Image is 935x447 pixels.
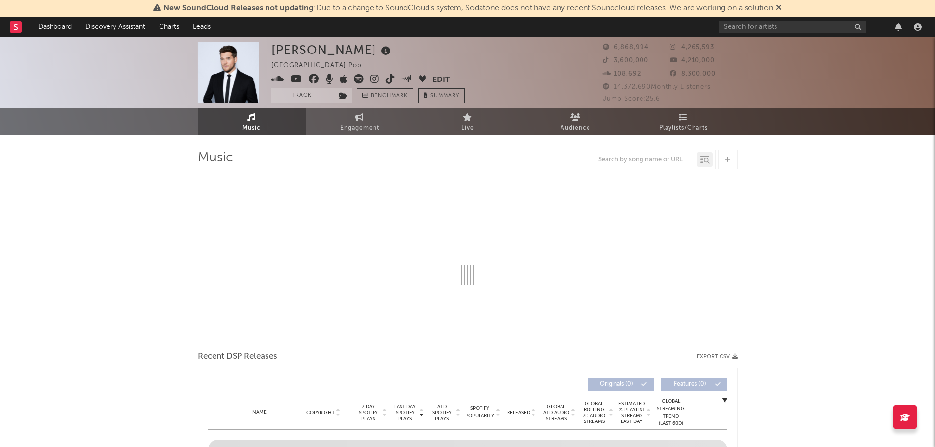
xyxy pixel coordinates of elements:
span: Features ( 0 ) [668,381,713,387]
span: Jump Score: 25.6 [603,96,660,102]
span: Originals ( 0 ) [594,381,639,387]
span: Spotify Popularity [465,405,494,420]
span: Playlists/Charts [659,122,708,134]
div: Name [228,409,292,416]
input: Search by song name or URL [593,156,697,164]
span: ATD Spotify Plays [429,404,455,421]
button: Features(0) [661,378,727,391]
button: Export CSV [697,354,738,360]
span: Summary [430,93,459,99]
span: 4,210,000 [670,57,715,64]
span: 4,265,593 [670,44,714,51]
span: Recent DSP Releases [198,351,277,363]
div: [PERSON_NAME] [271,42,393,58]
div: [GEOGRAPHIC_DATA] | Pop [271,60,373,72]
a: Benchmark [357,88,413,103]
span: 3,600,000 [603,57,648,64]
a: Charts [152,17,186,37]
span: 8,300,000 [670,71,716,77]
span: Music [242,122,261,134]
span: 14,372,690 Monthly Listeners [603,84,711,90]
button: Edit [432,74,450,86]
span: Estimated % Playlist Streams Last Day [618,401,645,424]
a: Live [414,108,522,135]
span: Global Rolling 7D Audio Streams [581,401,608,424]
a: Leads [186,17,217,37]
span: Benchmark [371,90,408,102]
button: Originals(0) [588,378,654,391]
a: Playlists/Charts [630,108,738,135]
span: 7 Day Spotify Plays [355,404,381,421]
a: Audience [522,108,630,135]
span: Dismiss [776,4,782,12]
a: Music [198,108,306,135]
span: 108,692 [603,71,641,77]
span: Live [461,122,474,134]
div: Global Streaming Trend (Last 60D) [656,398,686,427]
span: Copyright [306,410,335,416]
input: Search for artists [719,21,866,33]
a: Discovery Assistant [79,17,152,37]
span: Released [507,410,530,416]
span: Last Day Spotify Plays [392,404,418,421]
span: : Due to a change to SoundCloud's system, Sodatone does not have any recent Soundcloud releases. ... [163,4,773,12]
a: Dashboard [31,17,79,37]
span: 6,868,994 [603,44,649,51]
button: Summary [418,88,465,103]
span: New SoundCloud Releases not updating [163,4,314,12]
span: Engagement [340,122,379,134]
button: Track [271,88,333,103]
a: Engagement [306,108,414,135]
span: Audience [561,122,590,134]
span: Global ATD Audio Streams [543,404,570,421]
